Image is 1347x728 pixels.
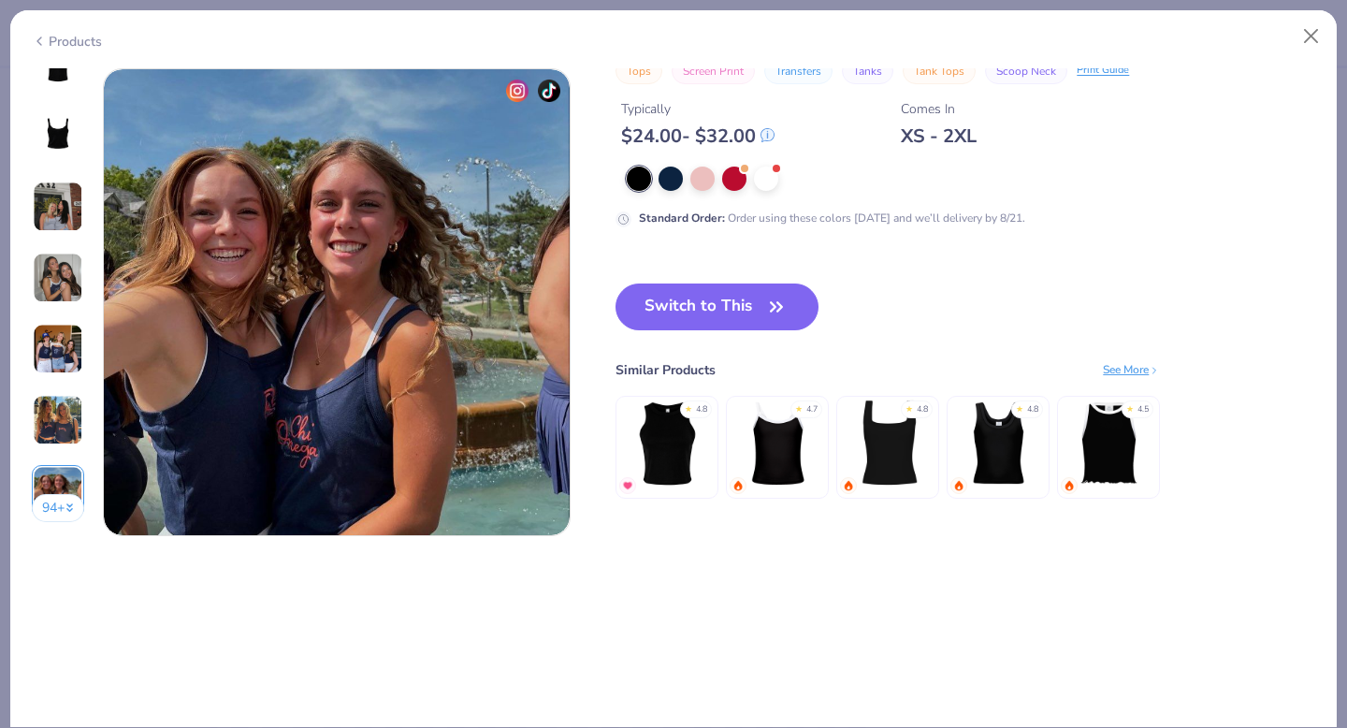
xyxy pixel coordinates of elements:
div: ★ [1016,403,1023,411]
button: Close [1294,19,1329,54]
div: ★ [795,403,803,411]
img: 0305b746-a45a-4a6e-bce2-9b0915f6f3a8 [104,69,570,535]
img: Fresh Prints Cali Camisole Top [733,399,822,488]
img: Bella + Canvas Ladies' Micro Ribbed Racerback Tank [623,399,712,488]
img: insta-icon.png [506,80,529,102]
button: Tops [616,58,662,84]
img: User generated content [33,253,83,303]
div: Order using these colors [DATE] and we’ll delivery by 8/21. [639,210,1025,226]
div: $ 24.00 - $ 32.00 [621,124,775,148]
img: Fresh Prints Sasha Crop Top [1065,399,1153,488]
img: Back [36,113,80,158]
img: Fresh Prints Sunset Blvd Ribbed Scoop Tank Top [954,399,1043,488]
button: Tanks [842,58,893,84]
img: Fresh Prints Sydney Square Neck Tank Top [844,399,933,488]
button: 94+ [32,494,85,522]
div: XS - 2XL [901,124,977,148]
div: ★ [685,403,692,411]
button: Screen Print [672,58,755,84]
div: 4.5 [1137,403,1149,416]
div: Comes In [901,99,977,119]
div: ★ [1126,403,1134,411]
div: 4.8 [917,403,928,416]
img: trending.gif [953,480,964,491]
img: User generated content [33,182,83,232]
div: 4.8 [696,403,707,416]
img: trending.gif [843,480,854,491]
button: Switch to This [616,284,818,330]
div: 4.8 [1027,403,1038,416]
img: User generated content [33,395,83,445]
div: 4.7 [806,403,818,416]
button: Transfers [764,58,833,84]
strong: Standard Order : [639,211,725,226]
div: See More [1103,361,1160,378]
div: ★ [905,403,913,411]
div: Products [32,32,102,51]
img: trending.gif [732,480,744,491]
div: Print Guide [1077,63,1129,79]
img: tiktok-icon.png [538,80,560,102]
img: User generated content [33,466,83,517]
button: Tank Tops [903,58,976,84]
img: MostFav.gif [622,480,633,491]
button: Scoop Neck [985,58,1067,84]
div: Similar Products [616,360,716,380]
div: Typically [621,99,775,119]
img: trending.gif [1064,480,1075,491]
img: User generated content [33,324,83,374]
